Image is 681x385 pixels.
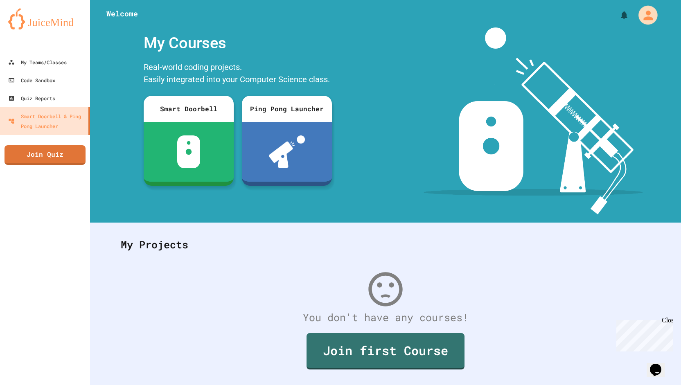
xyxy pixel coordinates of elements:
div: Chat with us now!Close [3,3,56,52]
div: My Teams/Classes [8,57,67,67]
div: Code Sandbox [8,75,55,85]
div: My Notifications [604,8,631,22]
a: Join first Course [307,333,465,369]
div: My Courses [140,27,336,59]
div: Ping Pong Launcher [242,96,332,122]
div: Smart Doorbell [144,96,234,122]
div: My Account [627,3,660,27]
img: banner-image-my-projects.png [424,27,643,214]
a: Join Quiz [5,145,86,165]
div: My Projects [113,229,658,261]
img: sdb-white.svg [177,135,201,168]
iframe: chat widget [647,352,673,377]
iframe: chat widget [613,317,673,351]
img: ppl-with-ball.png [269,135,305,168]
div: Real-world coding projects. Easily integrated into your Computer Science class. [140,59,336,90]
div: You don't have any courses! [113,310,658,325]
div: Smart Doorbell & Ping Pong Launcher [8,111,85,131]
div: Quiz Reports [8,93,55,103]
img: logo-orange.svg [8,8,82,29]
